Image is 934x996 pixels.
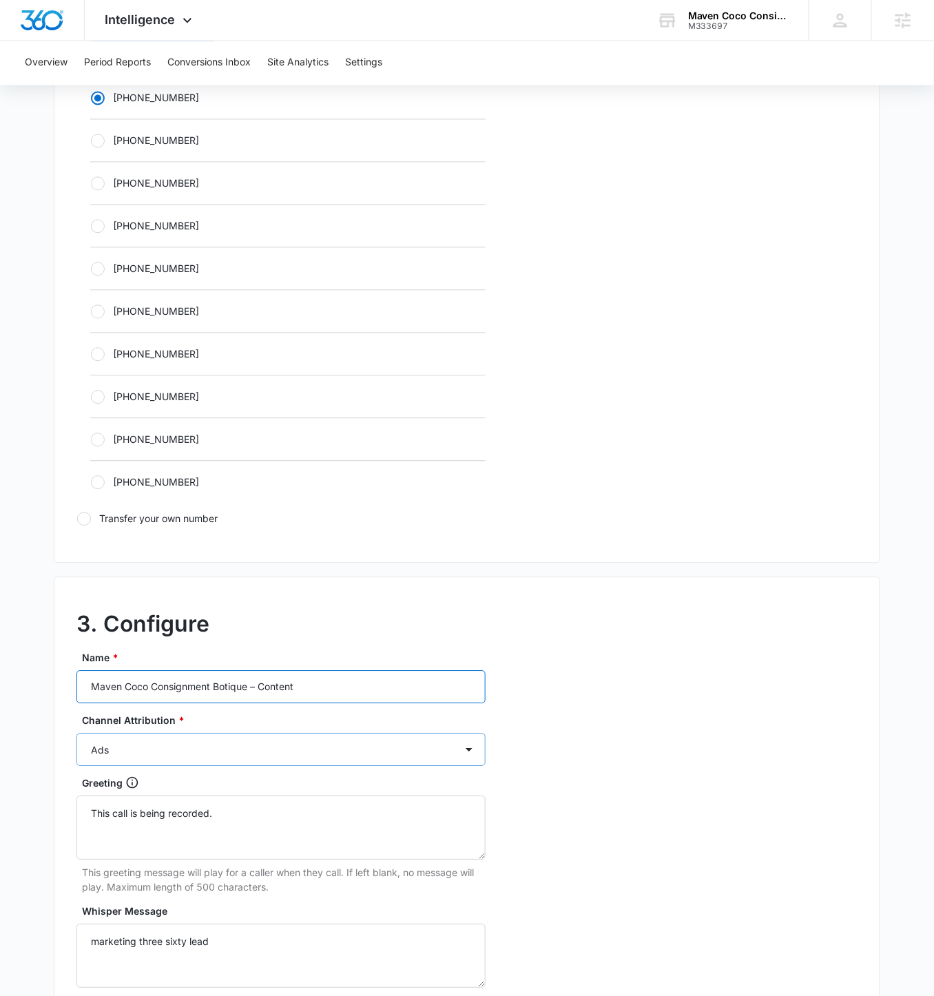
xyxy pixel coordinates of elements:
[345,41,382,85] button: Settings
[105,12,176,27] span: Intelligence
[76,924,486,988] textarea: marketing three sixty lead
[90,347,486,362] label: [PHONE_NUMBER]
[90,475,486,490] label: [PHONE_NUMBER]
[90,262,486,276] label: [PHONE_NUMBER]
[90,176,486,191] label: [PHONE_NUMBER]
[82,904,491,919] label: Whisper Message
[82,714,491,728] label: Channel Attribution
[167,41,251,85] button: Conversions Inbox
[90,433,486,447] label: [PHONE_NUMBER]
[76,608,858,641] h2: 3. Configure
[76,512,486,526] label: Transfer your own number
[82,776,123,791] p: Greeting
[25,41,68,85] button: Overview
[90,219,486,234] label: [PHONE_NUMBER]
[688,21,789,31] div: account id
[688,10,789,21] div: account name
[267,41,329,85] button: Site Analytics
[90,304,486,319] label: [PHONE_NUMBER]
[82,651,491,665] label: Name
[76,796,486,860] textarea: This call is being recorded.
[90,134,486,148] label: [PHONE_NUMBER]
[90,390,486,404] label: [PHONE_NUMBER]
[90,91,486,105] label: [PHONE_NUMBER]
[82,866,486,895] p: This greeting message will play for a caller when they call. If left blank, no message will play....
[84,41,151,85] button: Period Reports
